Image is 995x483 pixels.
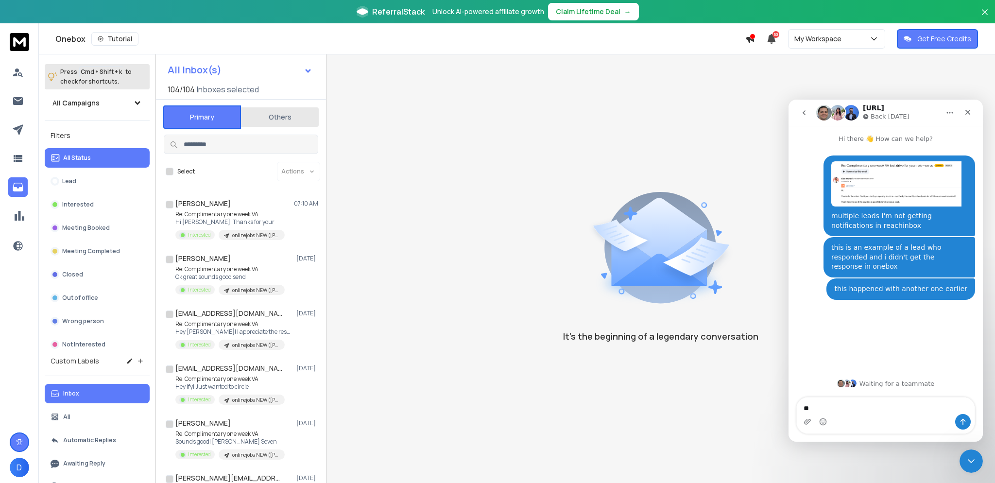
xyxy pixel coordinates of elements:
[175,375,285,383] p: Re: Complimentary one week VA
[60,67,132,86] p: Press to check for shortcuts.
[45,129,150,142] h3: Filters
[62,224,110,232] p: Meeting Booked
[175,430,285,438] p: Re: Complimentary one week VA
[175,320,292,328] p: Re: Complimentary one week VA
[168,65,222,75] h1: All Inbox(s)
[168,84,195,95] span: 104 / 104
[62,201,94,208] p: Interested
[563,329,758,343] p: It’s the beginning of a legendary conversation
[789,100,983,442] iframe: Intercom live chat
[62,317,104,325] p: Wrong person
[63,154,91,162] p: All Status
[372,6,425,17] span: ReferralStack
[960,449,983,473] iframe: Intercom live chat
[296,364,318,372] p: [DATE]
[62,271,83,278] p: Closed
[197,84,259,95] h3: Inboxes selected
[175,473,282,483] h1: [PERSON_NAME][EMAIL_ADDRESS][DOMAIN_NAME]
[52,98,100,108] h1: All Campaigns
[45,265,150,284] button: Closed
[232,397,279,404] p: onlinejobs NEW ([PERSON_NAME] add to this one)
[232,287,279,294] p: onlinejobs NEW ([PERSON_NAME] add to this one)
[45,288,150,308] button: Out of office
[232,451,279,459] p: onlinejobs NEW ([PERSON_NAME] add to this one)
[232,342,279,349] p: onlinejobs NEW ([PERSON_NAME] add to this one)
[45,431,150,450] button: Automatic Replies
[10,458,29,477] button: D
[63,460,105,467] p: Awaiting Reply
[62,341,105,348] p: Not Interested
[188,396,211,403] p: Interested
[175,254,231,263] h1: [PERSON_NAME]
[432,7,544,17] p: Unlock AI-powered affiliate growth
[175,418,231,428] h1: [PERSON_NAME]
[188,451,211,458] p: Interested
[897,29,978,49] button: Get Free Credits
[296,474,318,482] p: [DATE]
[45,335,150,354] button: Not Interested
[917,34,971,44] p: Get Free Credits
[175,210,285,218] p: Re: Complimentary one week VA
[45,195,150,214] button: Interested
[188,341,211,348] p: Interested
[55,32,745,46] div: Onebox
[241,106,319,128] button: Others
[294,200,318,207] p: 07:10 AM
[978,6,991,29] button: Close banner
[794,34,845,44] p: My Workspace
[45,172,150,191] button: Lead
[175,199,231,208] h1: [PERSON_NAME]
[624,7,631,17] span: →
[62,294,98,302] p: Out of office
[296,310,318,317] p: [DATE]
[63,436,116,444] p: Automatic Replies
[62,247,120,255] p: Meeting Completed
[175,265,285,273] p: Re: Complimentary one week VA
[79,66,123,77] span: Cmd + Shift + k
[232,232,279,239] p: onlinejobs NEW ([PERSON_NAME] add to this one)
[163,105,241,129] button: Primary
[175,309,282,318] h1: [EMAIL_ADDRESS][DOMAIN_NAME]
[45,454,150,473] button: Awaiting Reply
[188,231,211,239] p: Interested
[175,273,285,281] p: Ok great sounds good send
[160,60,320,80] button: All Inbox(s)
[62,177,76,185] p: Lead
[91,32,138,46] button: Tutorial
[177,168,195,175] label: Select
[45,93,150,113] button: All Campaigns
[51,356,99,366] h3: Custom Labels
[772,31,779,38] span: 50
[296,255,318,262] p: [DATE]
[45,241,150,261] button: Meeting Completed
[175,218,285,226] p: Hi [PERSON_NAME], Thanks for your
[45,384,150,403] button: Inbox
[45,407,150,427] button: All
[175,363,282,373] h1: [EMAIL_ADDRESS][DOMAIN_NAME]
[188,286,211,293] p: Interested
[175,438,285,446] p: Sounds good! [PERSON_NAME] Seven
